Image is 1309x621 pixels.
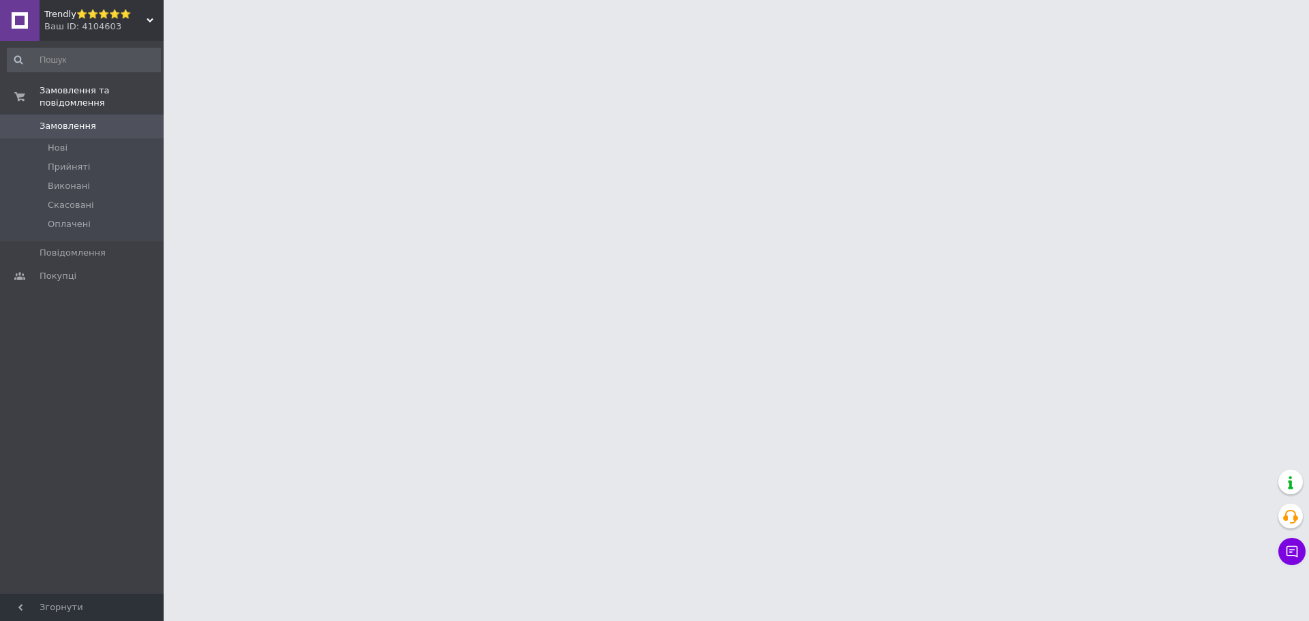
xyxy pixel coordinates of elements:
span: Trendly⭐⭐⭐⭐⭐ [44,8,147,20]
span: Прийняті [48,161,90,173]
span: Покупці [40,270,76,282]
button: Чат з покупцем [1278,538,1306,565]
div: Ваш ID: 4104603 [44,20,164,33]
span: Нові [48,142,67,154]
span: Замовлення та повідомлення [40,85,164,109]
span: Замовлення [40,120,96,132]
span: Скасовані [48,199,94,211]
span: Виконані [48,180,90,192]
span: Оплачені [48,218,91,230]
input: Пошук [7,48,161,72]
span: Повідомлення [40,247,106,259]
